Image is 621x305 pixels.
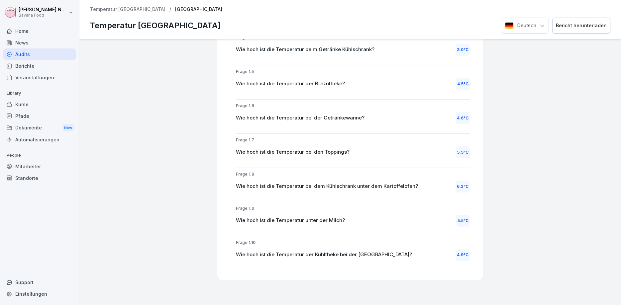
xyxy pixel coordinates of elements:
p: Frage 1.9 [236,205,470,211]
p: Wie hoch ist die Temperatur bei den Toppings? [236,148,350,156]
button: Language [501,18,549,34]
div: New [62,124,74,132]
p: Temperatur [GEOGRAPHIC_DATA] [90,20,221,32]
p: / [169,7,171,12]
div: 3.0 °C [456,44,470,56]
p: [GEOGRAPHIC_DATA] [175,7,222,12]
p: Wie hoch ist die Temperatur bei dem Kühlschrank unter dem Kartoffelofen? [236,183,418,190]
a: DokumenteNew [3,122,76,134]
p: Deutsch [517,22,536,30]
p: Wie hoch ist die Temperatur der Brezntheke? [236,80,345,88]
img: Deutsch [505,22,514,29]
a: Pfade [3,110,76,122]
div: 6.2 °C [456,181,470,192]
a: Veranstaltungen [3,72,76,83]
div: 4.9 °C [456,249,470,261]
div: 4.5 °C [456,78,470,90]
div: Bericht herunterladen [556,22,607,29]
p: Bavaria Food [19,13,67,18]
p: Wie hoch ist die Temperatur bei der Getränkewanne? [236,114,364,122]
p: Wie hoch ist die Temperatur beim Getränke Kühlschrank? [236,46,374,53]
p: Wie hoch ist die Temperatur unter der Milch? [236,217,345,224]
p: People [3,150,76,161]
a: Home [3,25,76,37]
div: Support [3,276,76,288]
div: Dokumente [3,122,76,134]
div: 5.5 °C [456,215,470,227]
div: 4.6 °C [456,112,470,124]
p: Frage 1.7 [236,137,470,143]
div: 5.9 °C [456,146,470,158]
a: Mitarbeiter [3,161,76,172]
a: Automatisierungen [3,134,76,145]
p: [PERSON_NAME] Neurohr [19,7,67,13]
a: Audits [3,48,76,60]
button: Bericht herunterladen [552,18,610,34]
p: Frage 1.8 [236,171,470,177]
a: Berichte [3,60,76,72]
p: Frage 1.6 [236,103,470,109]
a: Einstellungen [3,288,76,300]
a: Temperatur [GEOGRAPHIC_DATA] [90,7,165,12]
a: Standorte [3,172,76,184]
p: Library [3,88,76,99]
p: Frage 1.10 [236,240,470,246]
p: Wie hoch ist die Temperatur der Kühltheke bei der [GEOGRAPHIC_DATA]? [236,251,412,259]
p: Frage 1.5 [236,69,470,75]
a: News [3,37,76,48]
a: Kurse [3,99,76,110]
